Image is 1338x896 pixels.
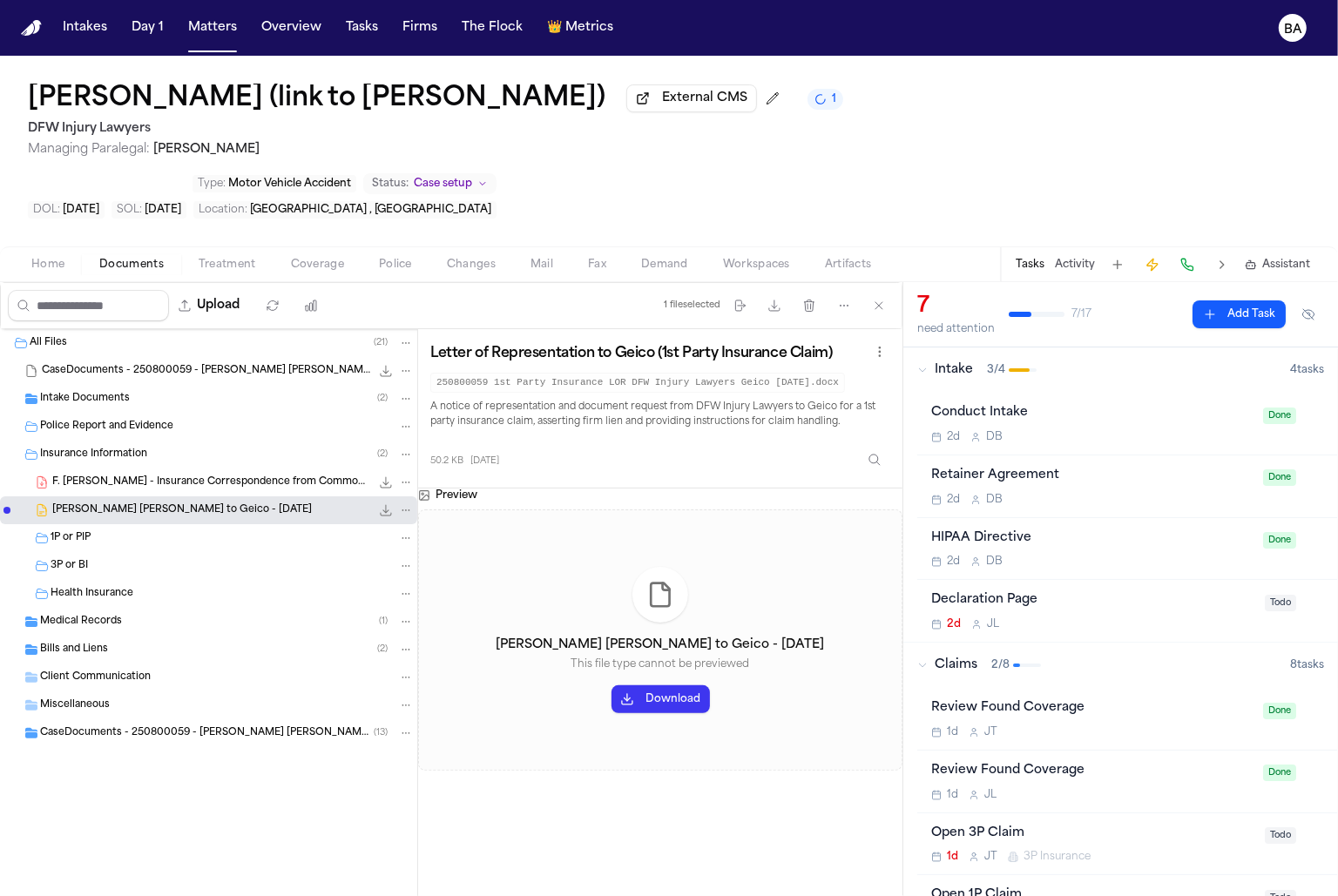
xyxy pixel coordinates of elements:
[1055,258,1095,272] button: Activity
[28,143,150,156] span: Managing Paralegal:
[986,430,1003,444] span: D B
[40,726,374,741] span: CaseDocuments - 250800059 - [PERSON_NAME] [PERSON_NAME] 20250929142320 (unzipped)
[1263,408,1296,424] span: Done
[52,475,370,490] span: F. [PERSON_NAME] - Insurance Correspondence from Commonwealth General - [DATE]
[1262,258,1310,272] span: Assistant
[935,657,977,674] span: Claims
[986,555,1003,569] span: D B
[984,788,997,802] span: J L
[917,580,1338,642] div: Open task: Declaration Page
[339,12,385,44] button: Tasks
[40,615,122,630] span: Medical Records
[436,488,477,502] h3: Preview
[859,444,890,475] button: Inspect
[363,173,497,194] button: Change status from Case setup
[56,12,114,44] button: Intakes
[8,290,169,321] input: Search files
[153,143,260,156] span: [PERSON_NAME]
[40,392,130,407] span: Intake Documents
[199,258,256,272] span: Treatment
[1263,703,1296,719] span: Done
[917,322,995,336] div: need attention
[947,725,958,739] span: 1d
[832,92,836,106] span: 1
[193,175,356,192] button: Edit Type: Motor Vehicle Accident
[984,850,997,864] span: J T
[947,493,960,507] span: 2d
[1245,258,1310,272] button: Assistant
[28,84,605,115] button: Edit matter name
[40,643,108,657] span: Bills and Liens
[917,393,1338,455] div: Open task: Conduct Intake
[40,448,147,462] span: Insurance Information
[374,728,388,738] span: ( 13 )
[40,670,151,685] span: Client Communication
[455,12,530,44] a: The Flock
[903,643,1338,688] button: Claims2/88tasks
[169,290,250,321] button: Upload
[377,502,395,519] button: Download F. Paez Reyna - LOR to Geico - 8.14.25
[52,503,312,518] span: [PERSON_NAME] [PERSON_NAME] to Geico - [DATE]
[51,559,88,574] span: 3P or BI
[641,258,688,272] span: Demand
[250,205,491,215] span: [GEOGRAPHIC_DATA] , [GEOGRAPHIC_DATA]
[987,617,999,631] span: J L
[31,258,64,272] span: Home
[377,362,395,380] button: Download CaseDocuments - 250800059 - Paez Reyna v. Muncie 20250929142320.zip
[379,616,388,626] span: ( 1 )
[40,420,173,435] span: Police Report and Evidence
[540,12,620,44] button: crownMetrics
[1263,532,1296,549] span: Done
[430,455,463,468] span: 50.2 KB
[931,403,1253,423] div: Conduct Intake
[372,177,409,191] span: Status:
[379,258,412,272] span: Police
[530,258,553,272] span: Mail
[228,179,351,189] span: Motor Vehicle Accident
[111,201,186,219] button: Edit SOL: 2027-07-26
[199,205,247,215] span: Location :
[984,725,997,739] span: J T
[588,258,606,272] span: Fax
[497,637,825,654] h4: [PERSON_NAME] [PERSON_NAME] to Geico - [DATE]
[181,12,244,44] a: Matters
[1263,765,1296,781] span: Done
[1290,363,1324,377] span: 4 task s
[825,258,872,272] span: Artifacts
[28,118,843,139] h2: DFW Injury Lawyers
[291,258,344,272] span: Coverage
[1290,658,1324,672] span: 8 task s
[626,84,757,112] button: External CMS
[947,850,958,864] span: 1d
[193,201,497,219] button: Edit Location: El Paso , TX
[40,698,110,713] span: Miscellaneous
[1193,300,1286,328] button: Add Task
[30,336,67,351] span: All Files
[1263,469,1296,486] span: Done
[917,455,1338,518] div: Open task: Retainer Agreement
[808,89,843,110] button: 1 active task
[664,300,720,311] div: 1 file selected
[935,361,973,379] span: Intake
[1265,827,1296,844] span: Todo
[145,205,181,215] span: [DATE]
[430,345,833,362] h3: Letter of Representation to Geico (1st Party Insurance Claim)
[571,657,750,671] p: This file type cannot be previewed
[947,555,960,569] span: 2d
[931,698,1253,718] div: Review Found Coverage
[377,449,388,459] span: ( 2 )
[430,373,845,393] code: 250800059 1st Party Insurance LOR DFW Injury Lawyers Geico [DATE].docx
[1024,850,1091,864] span: 3P Insurance
[903,347,1338,393] button: Intake3/44tasks
[28,201,105,219] button: Edit DOL: 2025-07-26
[377,474,395,491] button: Download F. Paez Reyna - Insurance Correspondence from Commonwealth General - 8.17.25
[395,12,444,44] a: Firms
[51,531,91,546] span: 1P or PIP
[931,824,1254,844] div: Open 3P Claim
[254,12,328,44] button: Overview
[1071,307,1091,321] span: 7 / 17
[51,587,133,602] span: Health Insurance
